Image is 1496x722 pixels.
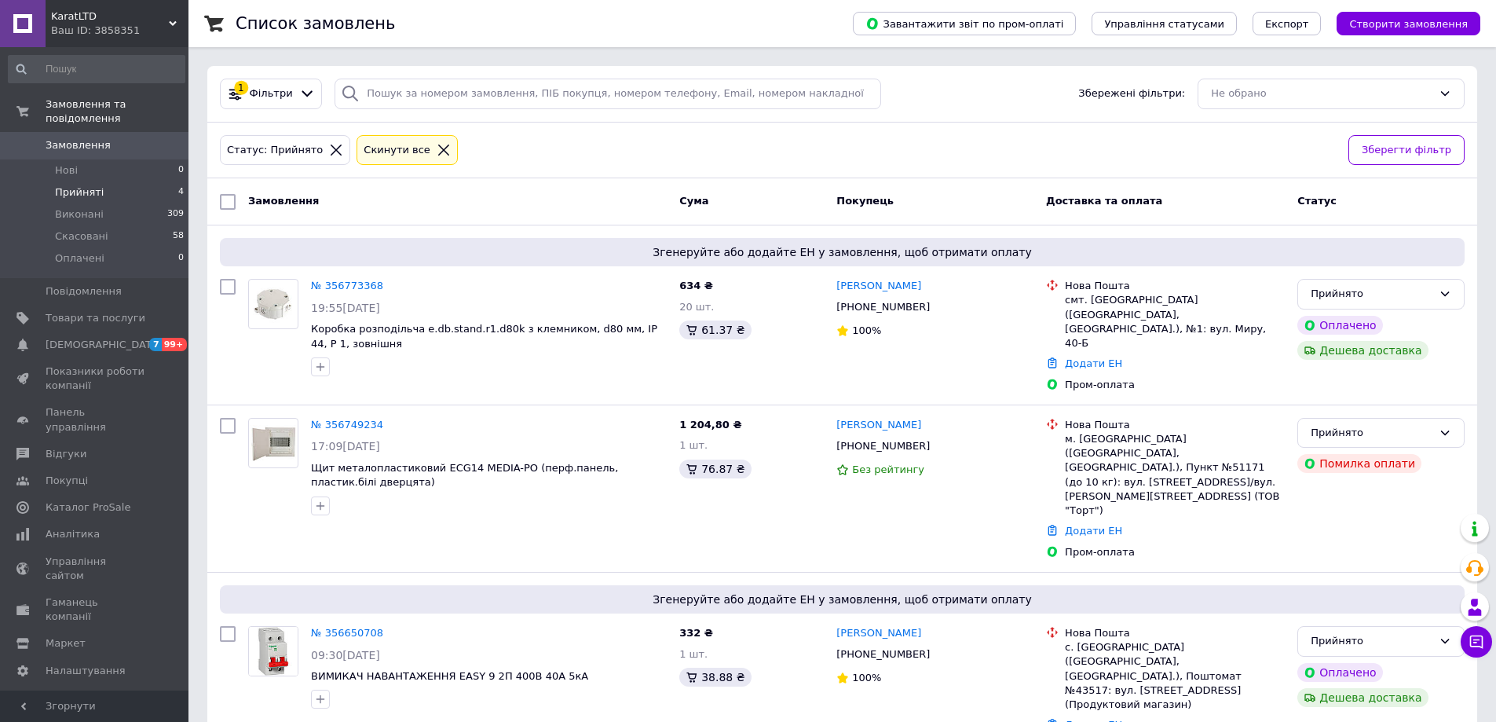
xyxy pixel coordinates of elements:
div: Дешева доставка [1297,341,1428,360]
div: 38.88 ₴ [679,668,751,687]
a: Додати ЕН [1065,357,1122,369]
span: Гаманець компанії [46,596,145,624]
div: Не обрано [1211,86,1432,102]
div: Ваш ID: 3858351 [51,24,188,38]
div: [PHONE_NUMBER] [833,644,933,665]
span: Товари та послуги [46,311,145,325]
img: Фото товару [249,425,298,461]
div: Оплачено [1297,663,1382,682]
span: Управління статусами [1104,18,1224,30]
span: Оплачені [55,251,104,266]
span: 17:09[DATE] [311,440,380,453]
button: Завантажити звіт по пром-оплаті [853,12,1076,35]
div: 76.87 ₴ [679,460,751,478]
span: Налаштування [46,664,126,678]
span: KaratLTD [51,9,169,24]
a: [PERSON_NAME] [836,626,921,641]
div: Дешева доставка [1297,688,1428,707]
span: 58 [173,229,184,244]
span: Замовлення [248,195,319,207]
span: 4 [178,185,184,200]
a: [PERSON_NAME] [836,279,921,294]
span: Замовлення та повідомлення [46,97,188,126]
span: Замовлення [46,138,111,152]
input: Пошук за номером замовлення, ПІБ покупця, номером телефону, Email, номером накладної [335,79,881,109]
a: Фото товару [248,418,298,468]
input: Пошук [8,55,185,83]
div: Нова Пошта [1065,626,1285,640]
div: 1 [234,81,248,95]
span: Повідомлення [46,284,122,299]
div: Прийнято [1311,425,1432,442]
div: Нова Пошта [1065,279,1285,293]
div: Cкинути все [360,142,433,159]
span: 0 [178,251,184,266]
span: 1 204,80 ₴ [679,419,741,431]
span: 1 шт. [679,648,708,660]
span: Фільтри [250,86,293,101]
img: Фото товару [249,284,298,325]
span: Каталог ProSale [46,500,130,515]
a: Створити замовлення [1321,17,1480,29]
span: Показники роботи компанії [46,365,145,393]
div: [PHONE_NUMBER] [833,436,933,456]
span: 20 шт. [679,301,714,313]
span: Скасовані [55,229,108,244]
span: Покупець [836,195,894,207]
span: Згенеруйте або додайте ЕН у замовлення, щоб отримати оплату [226,244,1458,260]
div: Прийнято [1311,286,1432,302]
button: Управління статусами [1092,12,1237,35]
span: Аналітика [46,527,100,541]
a: ВИМИКАЧ НАВАНТАЖЕННЯ EASY 9 2П 400В 40А 5кА [311,670,588,682]
div: Помилка оплати [1297,454,1421,473]
div: [PHONE_NUMBER] [833,297,933,317]
span: Експорт [1265,18,1309,30]
div: Нова Пошта [1065,418,1285,432]
span: Згенеруйте або додайте ЕН у замовлення, щоб отримати оплату [226,592,1458,607]
a: Коробка розподільча e.db.stand.r1.d80k з клемником, d80 мм, IP 44, Р 1, зовнішня [311,323,657,350]
button: Чат з покупцем [1461,626,1492,658]
span: 332 ₴ [679,627,713,639]
span: 100% [852,672,881,684]
a: Фото товару [248,626,298,676]
span: Управління сайтом [46,555,145,583]
span: 0 [178,163,184,178]
span: Збережені фільтри: [1078,86,1185,101]
span: Панель управління [46,405,145,434]
span: Нові [55,163,78,178]
div: 61.37 ₴ [679,321,751,339]
span: 100% [852,324,881,336]
span: Маркет [46,636,86,651]
span: 634 ₴ [679,280,713,291]
span: 09:30[DATE] [311,649,380,662]
span: Виконані [55,207,104,222]
div: Прийнято [1311,633,1432,650]
a: № 356650708 [311,627,383,639]
div: смт. [GEOGRAPHIC_DATA] ([GEOGRAPHIC_DATA], [GEOGRAPHIC_DATA].), №1: вул. Миру, 40-Б [1065,293,1285,350]
span: Без рейтингу [852,464,924,475]
h1: Список замовлень [236,14,395,33]
a: [PERSON_NAME] [836,418,921,433]
span: 1 шт. [679,439,708,451]
span: Створити замовлення [1349,18,1468,30]
span: Прийняті [55,185,104,200]
a: № 356749234 [311,419,383,431]
span: 7 [149,338,162,351]
a: Щит металопластиковий ECG14 MEDIA-PO (перф.панель, пластик.білі дверцята) [311,462,618,489]
button: Експорт [1253,12,1322,35]
span: Покупці [46,474,88,488]
a: № 356773368 [311,280,383,291]
span: Зберегти фільтр [1362,142,1451,159]
div: с. [GEOGRAPHIC_DATA] ([GEOGRAPHIC_DATA], [GEOGRAPHIC_DATA].), Поштомат №43517: вул. [STREET_ADDRE... [1065,640,1285,712]
button: Зберегти фільтр [1348,135,1465,166]
span: 99+ [162,338,188,351]
div: Статус: Прийнято [224,142,326,159]
div: Пром-оплата [1065,378,1285,392]
a: Фото товару [248,279,298,329]
span: Cума [679,195,708,207]
div: Пром-оплата [1065,545,1285,559]
div: Оплачено [1297,316,1382,335]
img: Фото товару [249,627,298,676]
